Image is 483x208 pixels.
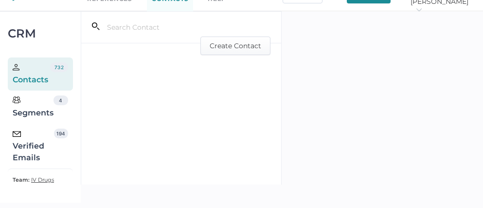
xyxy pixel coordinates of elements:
input: Search Contact [100,18,225,37]
a: Team: IV Drugs [13,174,54,186]
i: search_left [92,22,100,30]
div: 4 [54,95,68,105]
div: 194 [54,129,68,138]
div: Verified Emails [13,129,54,164]
span: Create Contact [210,37,261,55]
i: arrow_right [415,6,422,13]
img: email-icon-black.c777dcea.svg [13,131,21,137]
div: Segments [13,95,54,119]
span: IV Drugs [31,176,54,183]
div: Contacts [13,62,50,86]
div: 732 [50,62,68,72]
a: Create Contact [200,40,270,50]
div: CRM [8,29,73,38]
img: segments.b9481e3d.svg [13,96,20,104]
button: Create Contact [200,37,270,55]
img: person.20a629c4.svg [13,64,19,71]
